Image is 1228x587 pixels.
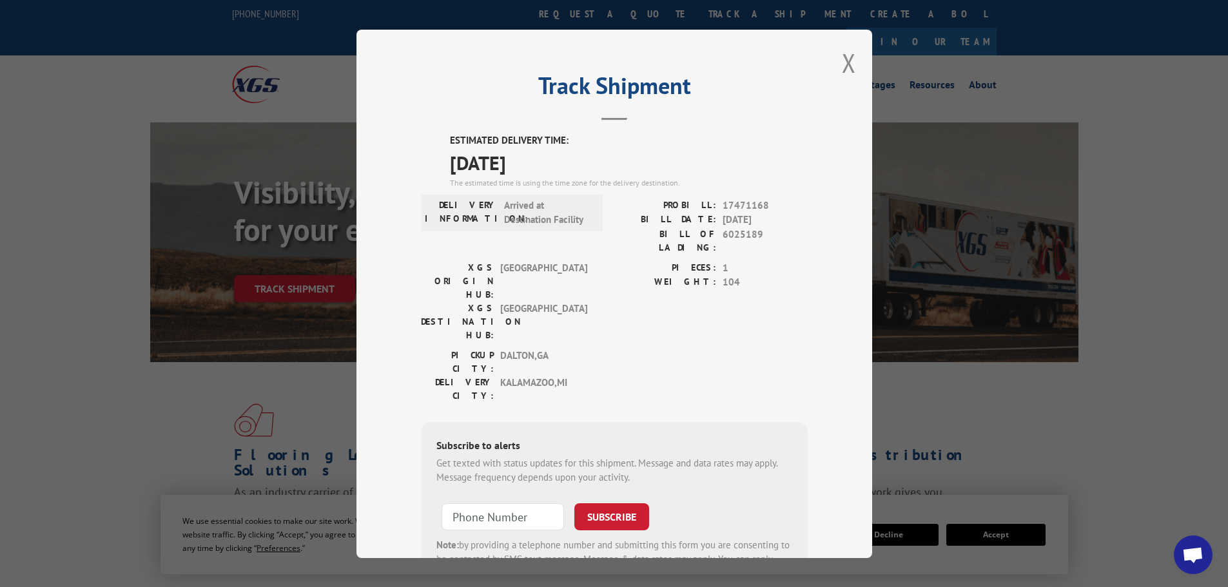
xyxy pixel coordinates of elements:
[614,213,716,227] label: BILL DATE:
[436,437,792,456] div: Subscribe to alerts
[436,537,792,581] div: by providing a telephone number and submitting this form you are consenting to be contacted by SM...
[421,301,494,342] label: XGS DESTINATION HUB:
[500,260,587,301] span: [GEOGRAPHIC_DATA]
[614,227,716,254] label: BILL OF LADING:
[723,227,808,254] span: 6025189
[500,301,587,342] span: [GEOGRAPHIC_DATA]
[614,198,716,213] label: PROBILL:
[442,503,564,530] input: Phone Number
[723,260,808,275] span: 1
[421,77,808,101] h2: Track Shipment
[425,198,498,227] label: DELIVERY INFORMATION:
[500,348,587,375] span: DALTON , GA
[450,148,808,177] span: [DATE]
[421,375,494,402] label: DELIVERY CITY:
[1174,535,1213,574] div: Open chat
[421,260,494,301] label: XGS ORIGIN HUB:
[614,275,716,290] label: WEIGHT:
[436,456,792,485] div: Get texted with status updates for this shipment. Message and data rates may apply. Message frequ...
[574,503,649,530] button: SUBSCRIBE
[504,198,591,227] span: Arrived at Destination Facility
[723,198,808,213] span: 17471168
[723,275,808,290] span: 104
[450,177,808,188] div: The estimated time is using the time zone for the delivery destination.
[450,133,808,148] label: ESTIMATED DELIVERY TIME:
[614,260,716,275] label: PIECES:
[500,375,587,402] span: KALAMAZOO , MI
[842,46,856,80] button: Close modal
[421,348,494,375] label: PICKUP CITY:
[436,538,459,550] strong: Note:
[723,213,808,227] span: [DATE]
